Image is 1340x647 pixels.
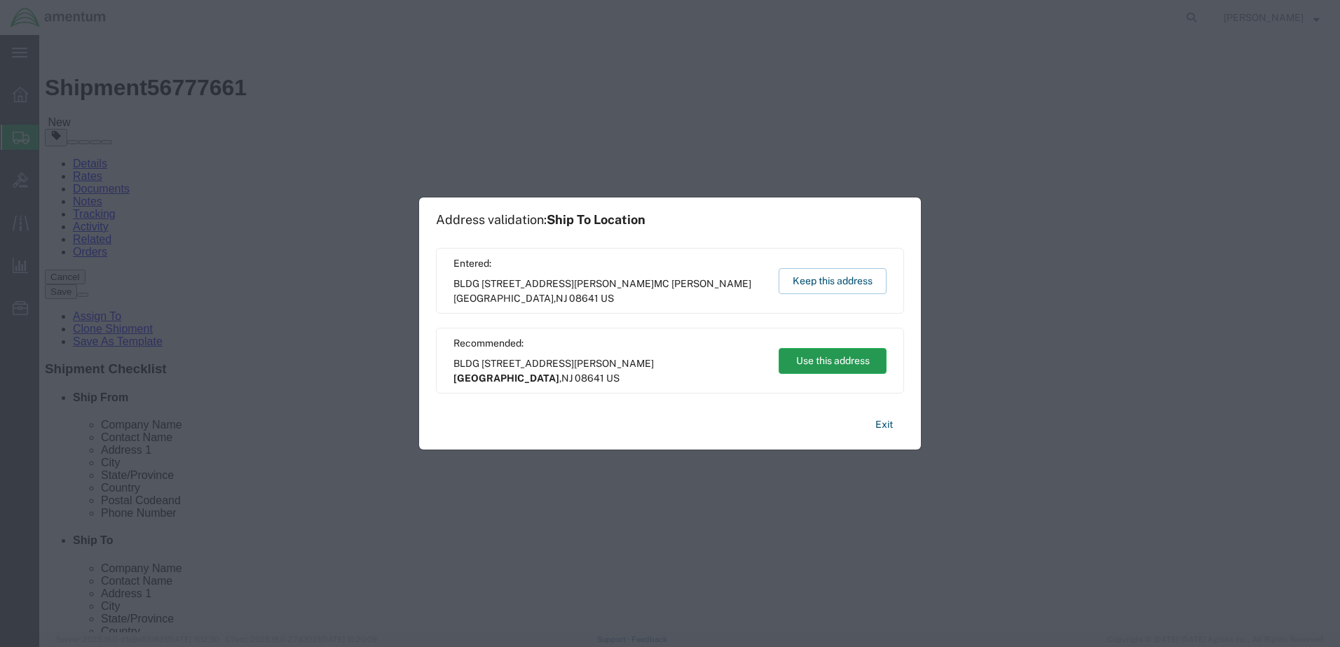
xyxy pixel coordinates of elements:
span: NJ [561,373,573,384]
span: NJ [556,293,567,304]
span: US [601,293,614,304]
span: BLDG [STREET_ADDRESS][PERSON_NAME] , [453,356,765,386]
button: Use this address [779,348,887,374]
button: Exit [864,412,904,437]
span: BLDG [STREET_ADDRESS][PERSON_NAME] , [453,277,765,306]
span: [GEOGRAPHIC_DATA] [453,373,559,384]
span: Ship To Location [547,212,645,227]
span: MC [PERSON_NAME][GEOGRAPHIC_DATA] [453,278,751,304]
button: Keep this address [779,268,887,294]
span: Entered: [453,256,765,271]
span: 08641 [575,373,604,384]
span: Recommended: [453,336,765,351]
span: US [606,373,620,384]
span: 08641 [569,293,599,304]
h1: Address validation: [436,212,645,228]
